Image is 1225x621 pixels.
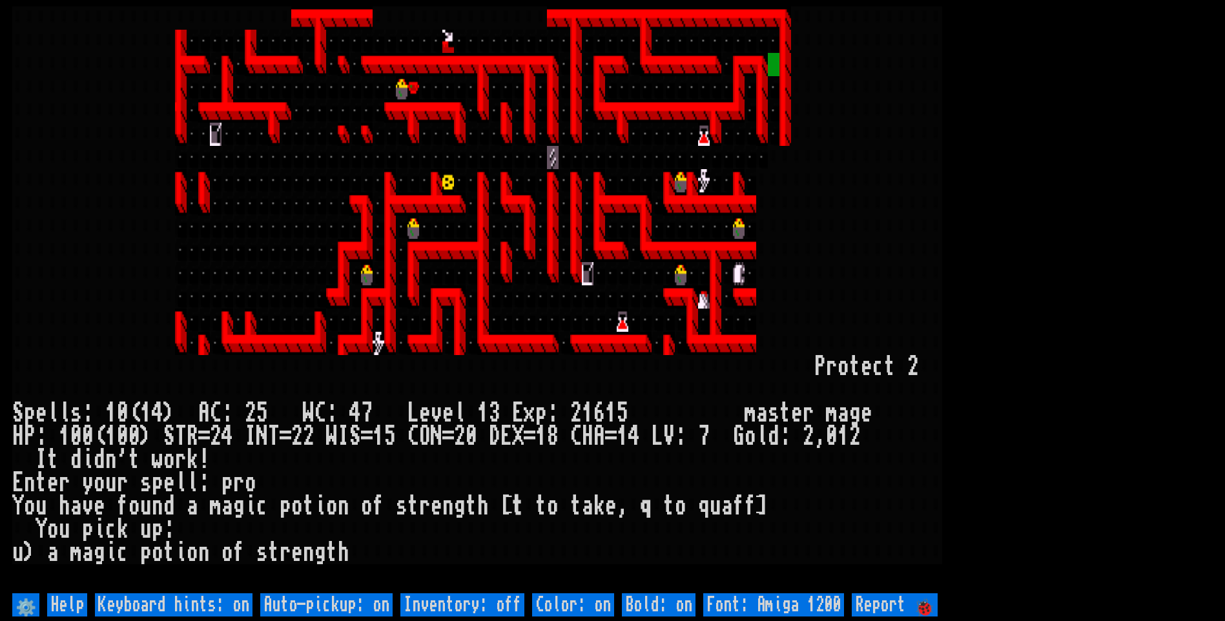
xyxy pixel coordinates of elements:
div: V [663,425,675,448]
div: t [663,494,675,518]
div: q [640,494,652,518]
div: I [36,448,47,471]
div: 4 [628,425,640,448]
div: t [47,448,59,471]
div: m [210,494,221,518]
div: m [70,541,82,564]
div: 0 [117,425,129,448]
div: e [605,494,617,518]
div: c [117,541,129,564]
div: s [70,402,82,425]
div: e [419,402,431,425]
div: p [82,518,94,541]
div: e [291,541,303,564]
div: ] [756,494,768,518]
div: 5 [617,402,628,425]
div: S [12,402,24,425]
div: k [593,494,605,518]
div: n [303,541,314,564]
div: ( [94,425,105,448]
div: i [82,448,94,471]
div: i [175,541,187,564]
div: a [187,494,198,518]
div: e [94,494,105,518]
div: , [814,425,826,448]
div: 2 [849,425,861,448]
div: p [280,494,291,518]
div: 1 [582,402,593,425]
div: g [94,541,105,564]
div: ( [129,402,140,425]
div: : [547,402,559,425]
div: o [745,425,756,448]
div: = [280,425,291,448]
div: t [512,494,524,518]
div: x [524,402,535,425]
div: d [768,425,779,448]
div: s [396,494,407,518]
div: : [221,402,233,425]
div: 3 [489,402,500,425]
div: 6 [593,402,605,425]
div: v [431,402,442,425]
div: t [779,402,791,425]
div: n [152,494,163,518]
div: 2 [570,402,582,425]
div: L [407,402,419,425]
div: C [407,425,419,448]
div: E [500,425,512,448]
div: 2 [210,425,221,448]
div: : [163,518,175,541]
div: N [431,425,442,448]
div: S [163,425,175,448]
div: e [861,402,872,425]
div: 5 [384,425,396,448]
div: 2 [291,425,303,448]
div: r [280,541,291,564]
div: u [140,494,152,518]
div: u [710,494,721,518]
div: : [198,471,210,494]
div: r [175,448,187,471]
div: f [373,494,384,518]
div: r [117,471,129,494]
div: a [221,494,233,518]
div: Y [36,518,47,541]
div: G [733,425,745,448]
div: e [861,355,872,378]
input: Font: Amiga 1200 [703,593,844,616]
div: o [221,541,233,564]
div: 0 [70,425,82,448]
div: a [70,494,82,518]
div: E [512,402,524,425]
div: p [535,402,547,425]
div: I [338,425,349,448]
div: 1 [535,425,547,448]
div: u [140,518,152,541]
div: ! [198,448,210,471]
div: 1 [105,402,117,425]
div: p [152,471,163,494]
input: Bold: on [622,593,695,616]
div: n [442,494,454,518]
div: a [47,541,59,564]
div: l [175,471,187,494]
div: R [187,425,198,448]
div: s [256,541,268,564]
div: 1 [373,425,384,448]
div: d [163,494,175,518]
div: t [849,355,861,378]
div: o [326,494,338,518]
div: p [140,541,152,564]
div: E [12,471,24,494]
div: 0 [466,425,477,448]
div: r [419,494,431,518]
div: = [361,425,373,448]
div: l [187,471,198,494]
div: N [256,425,268,448]
div: 7 [361,402,373,425]
div: 1 [59,425,70,448]
div: p [221,471,233,494]
div: r [233,471,245,494]
input: Report 🐞 [852,593,938,616]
